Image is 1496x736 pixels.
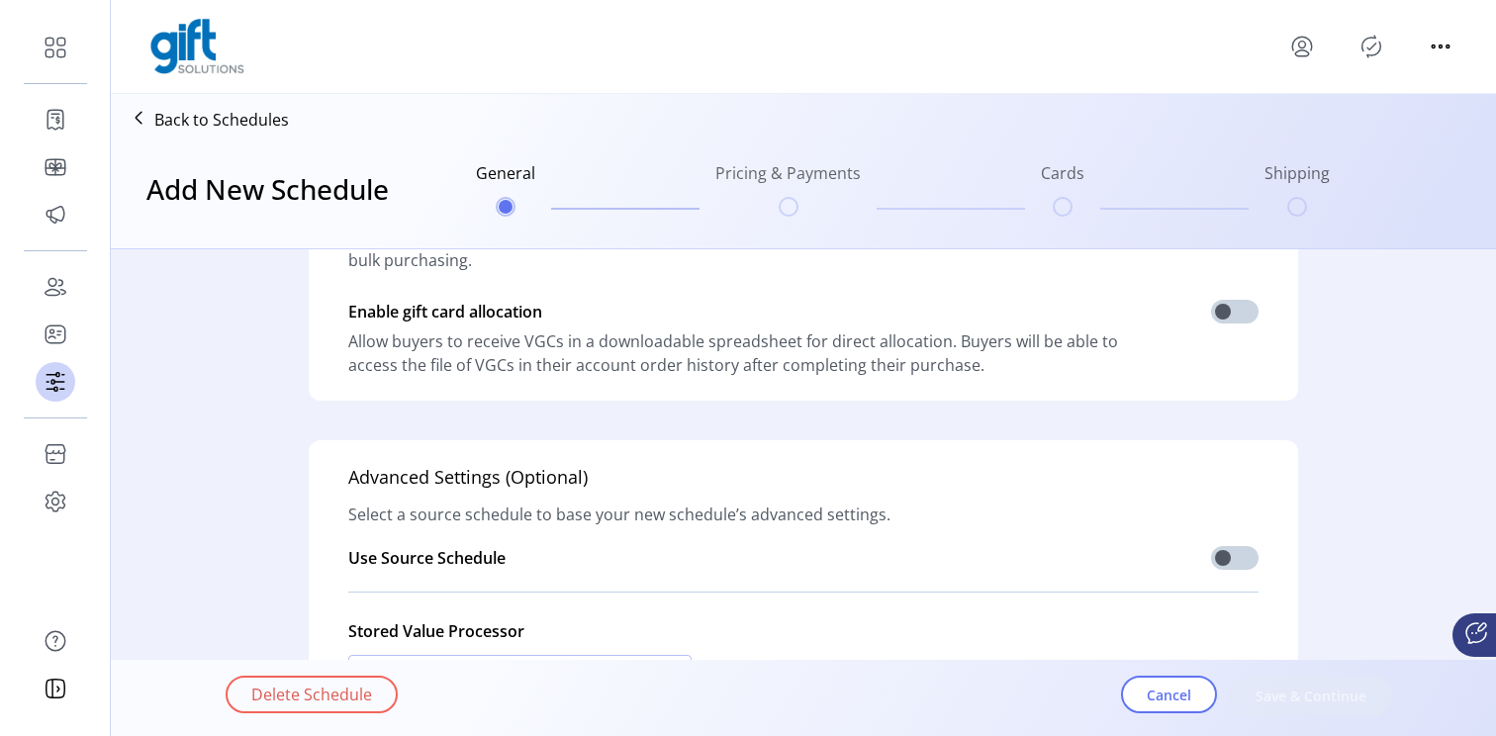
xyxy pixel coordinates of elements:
button: Cancel [1121,676,1217,713]
img: logo [150,19,244,74]
span: Delete Schedule [251,683,372,706]
h3: Add New Schedule [146,168,389,210]
button: Delete Schedule [226,676,398,713]
span: Allow buyers to receive VGCs in a downloadable spreadsheet for direct allocation. Buyers will be ... [348,329,1140,377]
span: Select a source schedule to base your new schedule’s advanced settings. [348,503,890,526]
span: Supplier Source [349,656,651,703]
span: Enable gift card allocation [348,300,542,323]
button: menu [1425,31,1456,62]
button: menu [1286,31,1318,62]
span: Use Source Schedule [348,547,506,569]
div: dropdown trigger [651,656,691,703]
span: Cancel [1147,685,1191,705]
div: Stored Value Processor [348,619,524,643]
h6: General [476,161,535,197]
button: Publisher Panel [1356,31,1387,62]
h5: Advanced Settings (Optional) [348,464,588,503]
p: Back to Schedules [154,108,289,132]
